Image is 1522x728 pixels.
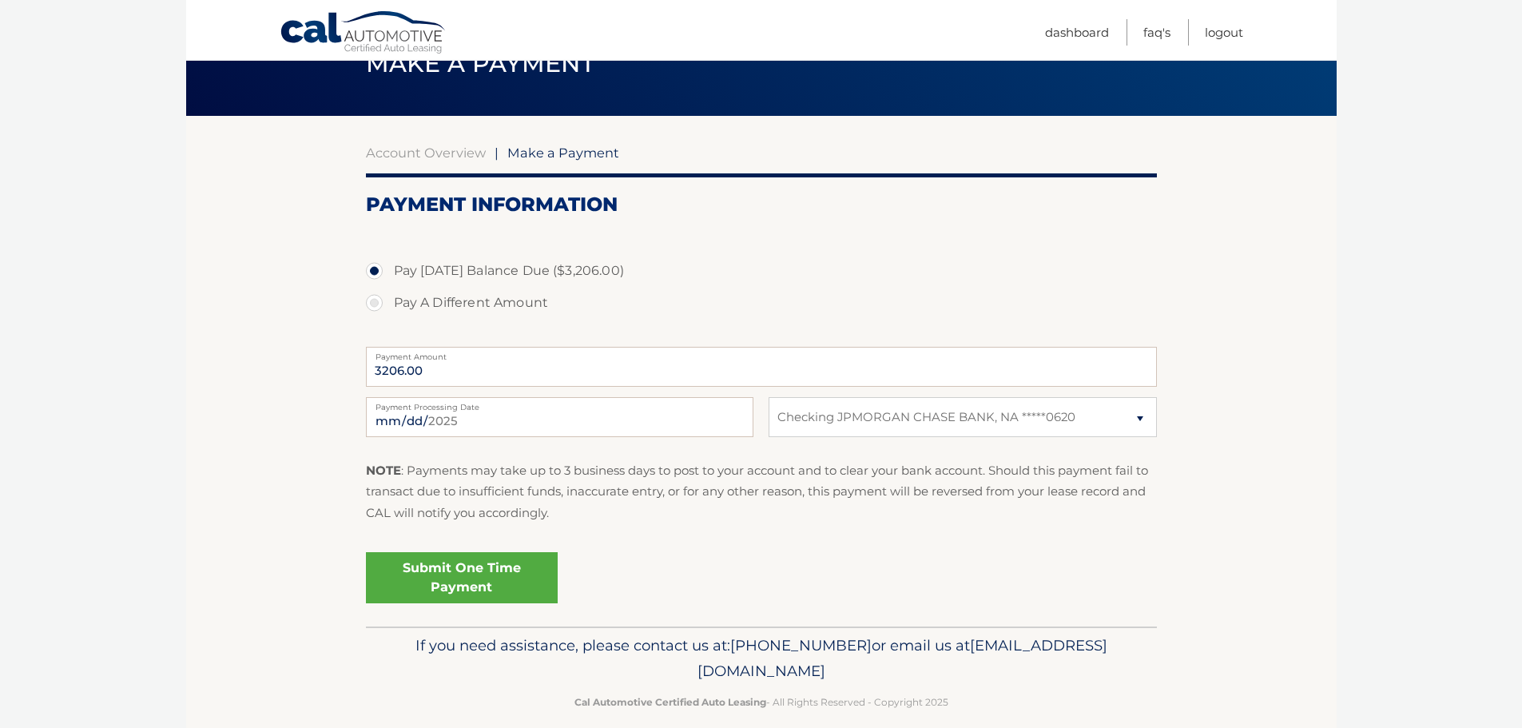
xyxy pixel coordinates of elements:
h2: Payment Information [366,193,1157,217]
span: Make a Payment [507,145,619,161]
span: Make a Payment [366,49,595,78]
strong: Cal Automotive Certified Auto Leasing [574,696,766,708]
span: [PHONE_NUMBER] [730,636,872,654]
label: Pay [DATE] Balance Due ($3,206.00) [366,255,1157,287]
a: FAQ's [1143,19,1170,46]
label: Payment Amount [366,347,1157,360]
strong: NOTE [366,463,401,478]
a: Submit One Time Payment [366,552,558,603]
a: Dashboard [1045,19,1109,46]
a: Cal Automotive [280,10,447,57]
p: - All Rights Reserved - Copyright 2025 [376,694,1146,710]
span: | [495,145,499,161]
label: Pay A Different Amount [366,287,1157,319]
input: Payment Date [366,397,753,437]
a: Account Overview [366,145,486,161]
input: Payment Amount [366,347,1157,387]
label: Payment Processing Date [366,397,753,410]
p: If you need assistance, please contact us at: or email us at [376,633,1146,684]
a: Logout [1205,19,1243,46]
span: [EMAIL_ADDRESS][DOMAIN_NAME] [697,636,1107,680]
p: : Payments may take up to 3 business days to post to your account and to clear your bank account.... [366,460,1157,523]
